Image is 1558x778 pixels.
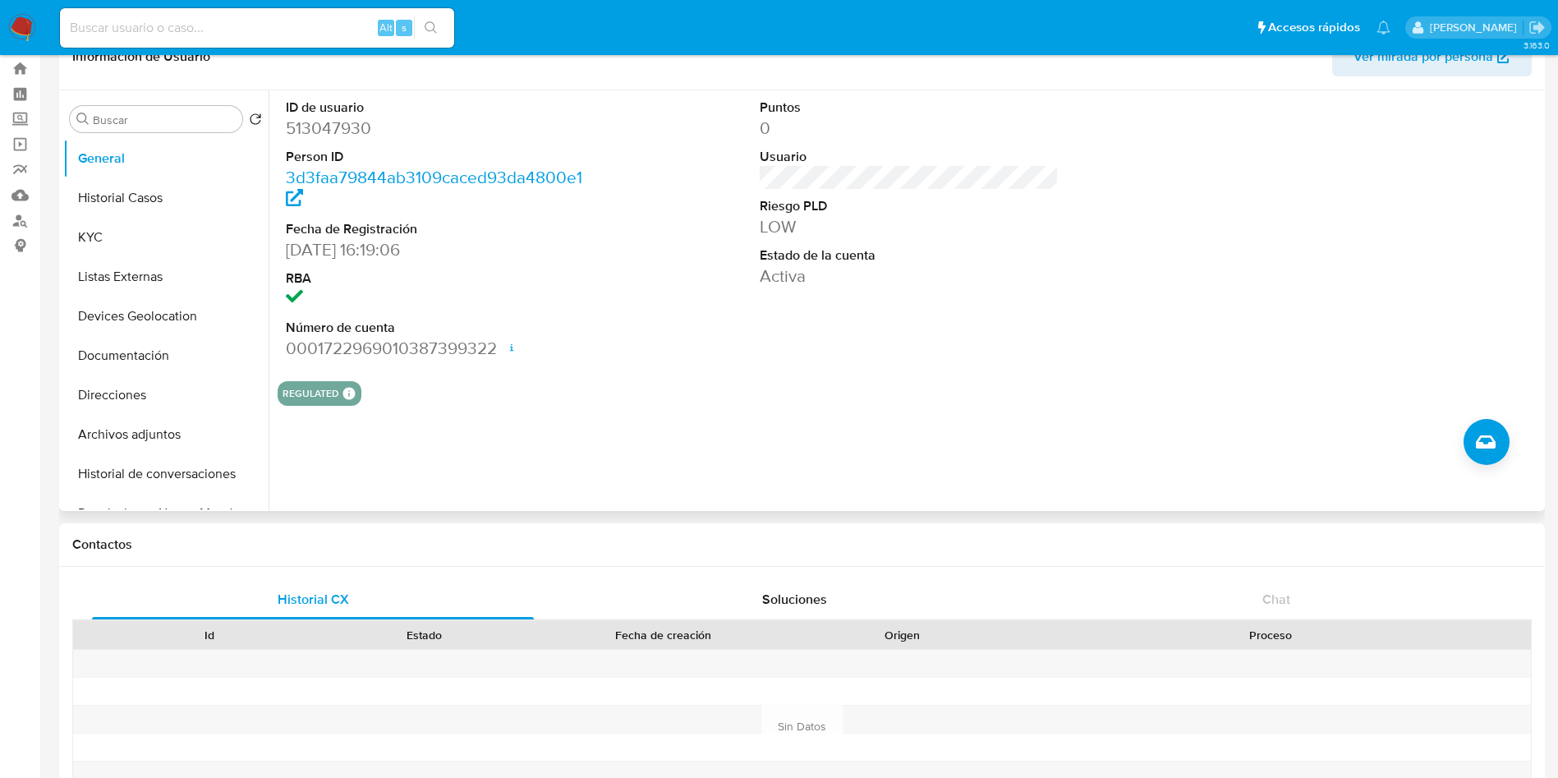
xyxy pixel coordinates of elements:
[1524,39,1550,52] span: 3.163.0
[286,337,586,360] dd: 0001722969010387399322
[286,238,586,261] dd: [DATE] 16:19:06
[760,99,1059,117] dt: Puntos
[544,627,784,643] div: Fecha de creación
[63,257,269,297] button: Listas Externas
[760,215,1059,238] dd: LOW
[63,375,269,415] button: Direcciones
[113,627,306,643] div: Id
[402,20,407,35] span: s
[1262,590,1290,609] span: Chat
[63,454,269,494] button: Historial de conversaciones
[807,627,999,643] div: Origen
[760,197,1059,215] dt: Riesgo PLD
[286,220,586,238] dt: Fecha de Registración
[1022,627,1519,643] div: Proceso
[286,99,586,117] dt: ID de usuario
[1332,37,1532,76] button: Ver mirada por persona
[93,113,236,127] input: Buscar
[63,178,269,218] button: Historial Casos
[329,627,521,643] div: Estado
[72,48,210,65] h1: Información de Usuario
[1430,20,1523,35] p: ivonne.perezonofre@mercadolibre.com.mx
[379,20,393,35] span: Alt
[63,297,269,336] button: Devices Geolocation
[762,590,827,609] span: Soluciones
[1353,37,1493,76] span: Ver mirada por persona
[63,336,269,375] button: Documentación
[760,148,1059,166] dt: Usuario
[760,265,1059,288] dd: Activa
[286,165,582,212] a: 3d3faa79844ab3109caced93da4800e1
[760,117,1059,140] dd: 0
[1528,19,1546,36] a: Salir
[286,117,586,140] dd: 513047930
[1376,21,1390,35] a: Notificaciones
[63,218,269,257] button: KYC
[60,17,454,39] input: Buscar usuario o caso...
[1268,19,1360,36] span: Accesos rápidos
[63,415,269,454] button: Archivos adjuntos
[63,494,269,533] button: Restricciones Nuevo Mundo
[72,536,1532,553] h1: Contactos
[63,139,269,178] button: General
[760,246,1059,265] dt: Estado de la cuenta
[286,319,586,337] dt: Número de cuenta
[286,269,586,288] dt: RBA
[76,113,90,126] button: Buscar
[414,16,448,39] button: search-icon
[249,113,262,131] button: Volver al orden por defecto
[278,590,349,609] span: Historial CX
[286,148,586,166] dt: Person ID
